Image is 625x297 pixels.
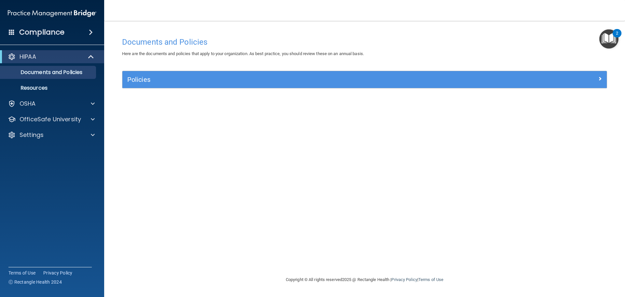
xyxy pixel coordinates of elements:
[418,277,443,282] a: Terms of Use
[127,74,602,85] a: Policies
[20,115,81,123] p: OfficeSafe University
[43,270,73,276] a: Privacy Policy
[20,100,36,108] p: OSHA
[127,76,481,83] h5: Policies
[8,279,62,285] span: Ⓒ Rectangle Health 2024
[8,270,35,276] a: Terms of Use
[616,33,618,42] div: 2
[8,131,95,139] a: Settings
[20,131,44,139] p: Settings
[246,269,483,290] div: Copyright © All rights reserved 2025 @ Rectangle Health | |
[8,7,96,20] img: PMB logo
[512,251,617,277] iframe: Drift Widget Chat Controller
[8,115,95,123] a: OfficeSafe University
[19,28,64,37] h4: Compliance
[8,100,95,108] a: OSHA
[599,29,618,49] button: Open Resource Center, 2 new notifications
[4,69,93,76] p: Documents and Policies
[122,51,364,56] span: Here are the documents and policies that apply to your organization. As best practice, you should...
[4,85,93,91] p: Resources
[122,38,607,46] h4: Documents and Policies
[8,53,94,61] a: HIPAA
[20,53,36,61] p: HIPAA
[391,277,417,282] a: Privacy Policy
